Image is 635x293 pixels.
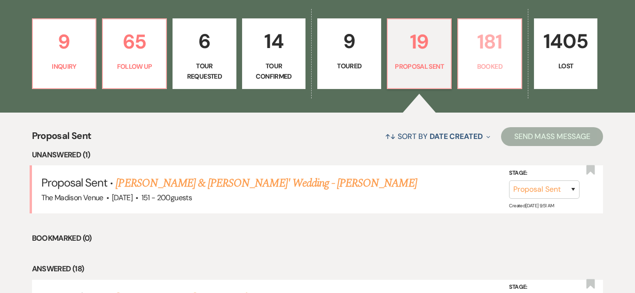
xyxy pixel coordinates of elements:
a: 65Follow Up [102,18,167,89]
span: [DATE] [112,193,133,203]
p: 19 [393,26,445,57]
li: Answered (18) [32,263,604,275]
p: Lost [540,61,592,71]
p: Toured [323,61,375,71]
p: Tour Requested [179,61,230,82]
button: Sort By Date Created [381,124,494,149]
p: Inquiry [39,61,90,72]
span: 151 - 200 guests [141,193,192,203]
li: Bookmarked (0) [32,232,604,244]
span: ↑↓ [385,131,396,141]
p: Proposal Sent [393,61,445,72]
a: 181Booked [457,18,522,89]
a: 6Tour Requested [172,18,236,89]
label: Stage: [509,282,580,293]
p: Booked [464,61,516,72]
p: 6 [179,25,230,57]
span: Proposal Sent [41,175,108,190]
li: Unanswered (1) [32,149,604,161]
a: [PERSON_NAME] & [PERSON_NAME]' Wedding - [PERSON_NAME] [116,175,416,192]
p: 1405 [540,25,592,57]
a: 19Proposal Sent [387,18,452,89]
p: 181 [464,26,516,57]
label: Stage: [509,168,580,179]
a: 1405Lost [534,18,598,89]
span: Created: [DATE] 9:51 AM [509,202,554,208]
p: 9 [323,25,375,57]
p: 9 [39,26,90,57]
a: 14Tour Confirmed [242,18,306,89]
p: 14 [248,25,300,57]
p: Follow Up [109,61,160,72]
p: Tour Confirmed [248,61,300,82]
a: 9Inquiry [32,18,97,89]
span: The Madison Venue [41,193,103,203]
span: Proposal Sent [32,129,92,149]
a: 9Toured [317,18,381,89]
button: Send Mass Message [501,127,604,146]
span: Date Created [430,131,483,141]
p: 65 [109,26,160,57]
